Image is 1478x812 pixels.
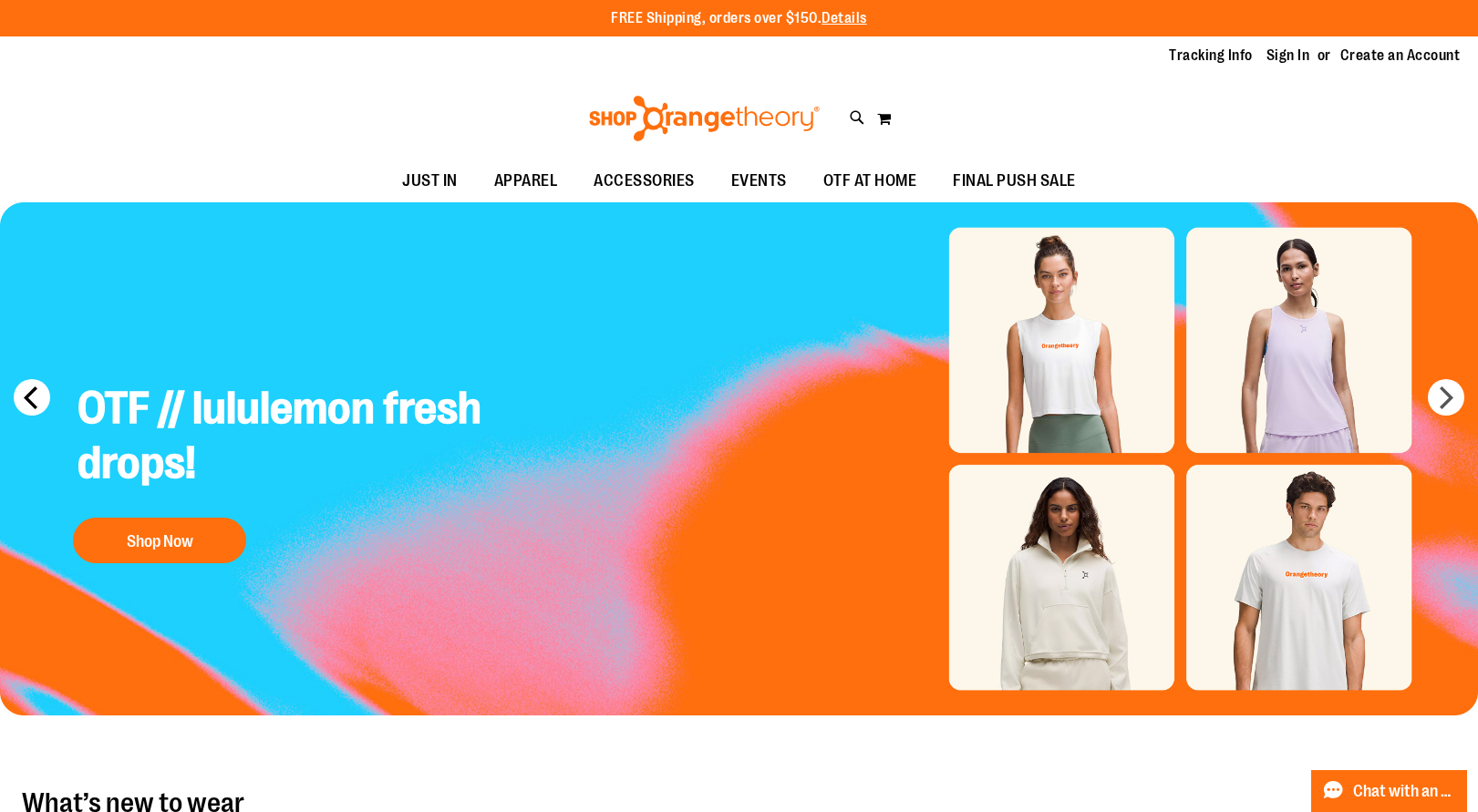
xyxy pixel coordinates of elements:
a: Details [822,10,867,26]
button: Shop Now [73,518,246,563]
span: JUST IN [402,160,458,201]
button: next [1428,379,1464,416]
a: Create an Account [1340,46,1461,66]
p: FREE Shipping, orders over $150. [611,8,867,29]
a: Tracking Info [1169,46,1253,66]
span: APPAREL [494,160,558,201]
span: OTF AT HOME [823,160,917,201]
button: prev [14,379,50,416]
h2: OTF // lululemon fresh drops! [64,367,496,509]
a: OTF // lululemon fresh drops! Shop Now [64,367,496,572]
img: Shop Orangetheory [586,96,822,141]
span: Chat with an Expert [1353,783,1456,800]
span: EVENTS [731,160,787,201]
span: FINAL PUSH SALE [953,160,1076,201]
a: Sign In [1266,46,1310,66]
button: Chat with an Expert [1311,770,1468,812]
span: ACCESSORIES [594,160,695,201]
